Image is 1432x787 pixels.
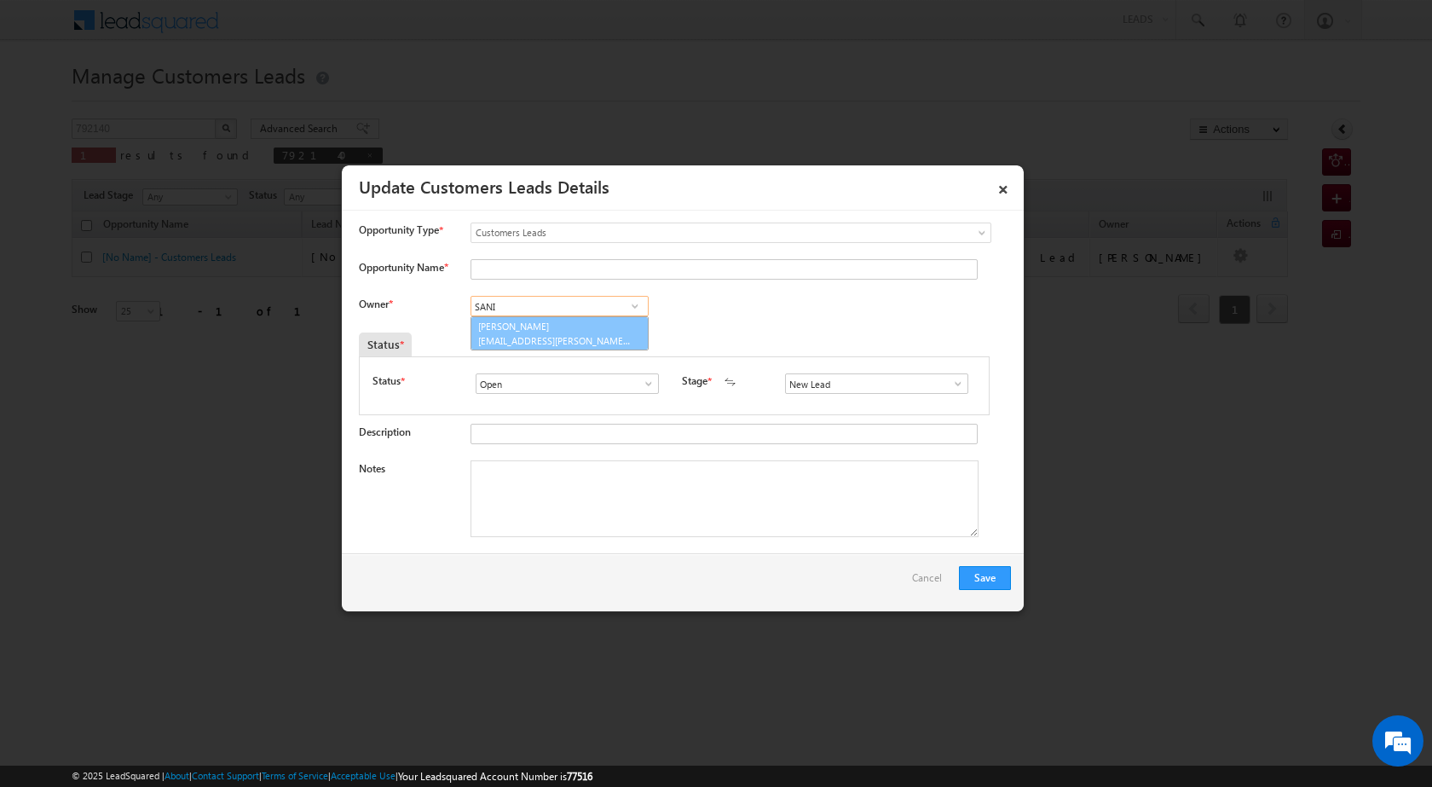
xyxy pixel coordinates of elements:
em: Start Chat [232,525,309,548]
span: [EMAIL_ADDRESS][PERSON_NAME][DOMAIN_NAME] [478,334,632,347]
div: Status [359,333,412,356]
img: d_60004797649_company_0_60004797649 [29,90,72,112]
div: Minimize live chat window [280,9,320,49]
a: Acceptable Use [331,770,396,781]
button: Save [959,566,1011,590]
span: 77516 [567,770,592,783]
input: Type to Search [785,373,968,394]
label: Opportunity Name [359,261,447,274]
input: Type to Search [471,296,649,316]
a: Customers Leads [471,223,991,243]
span: © 2025 LeadSquared | | | | | [72,768,592,784]
textarea: Type your message and hit 'Enter' [22,158,311,511]
input: Type to Search [476,373,659,394]
label: Notes [359,462,385,475]
a: Terms of Service [262,770,328,781]
label: Stage [682,373,707,389]
label: Description [359,425,411,438]
span: Your Leadsquared Account Number is [398,770,592,783]
a: About [165,770,189,781]
a: Cancel [912,566,950,599]
span: Opportunity Type [359,223,439,238]
div: Chat with us now [89,90,286,112]
a: Show All Items [624,298,645,315]
span: Customers Leads [471,225,921,240]
label: Owner [359,298,392,310]
a: × [989,171,1018,201]
a: [PERSON_NAME] [471,317,648,350]
a: Contact Support [192,770,259,781]
a: Show All Items [633,375,655,392]
a: Show All Items [943,375,964,392]
a: Update Customers Leads Details [359,174,609,198]
label: Status [372,373,401,389]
